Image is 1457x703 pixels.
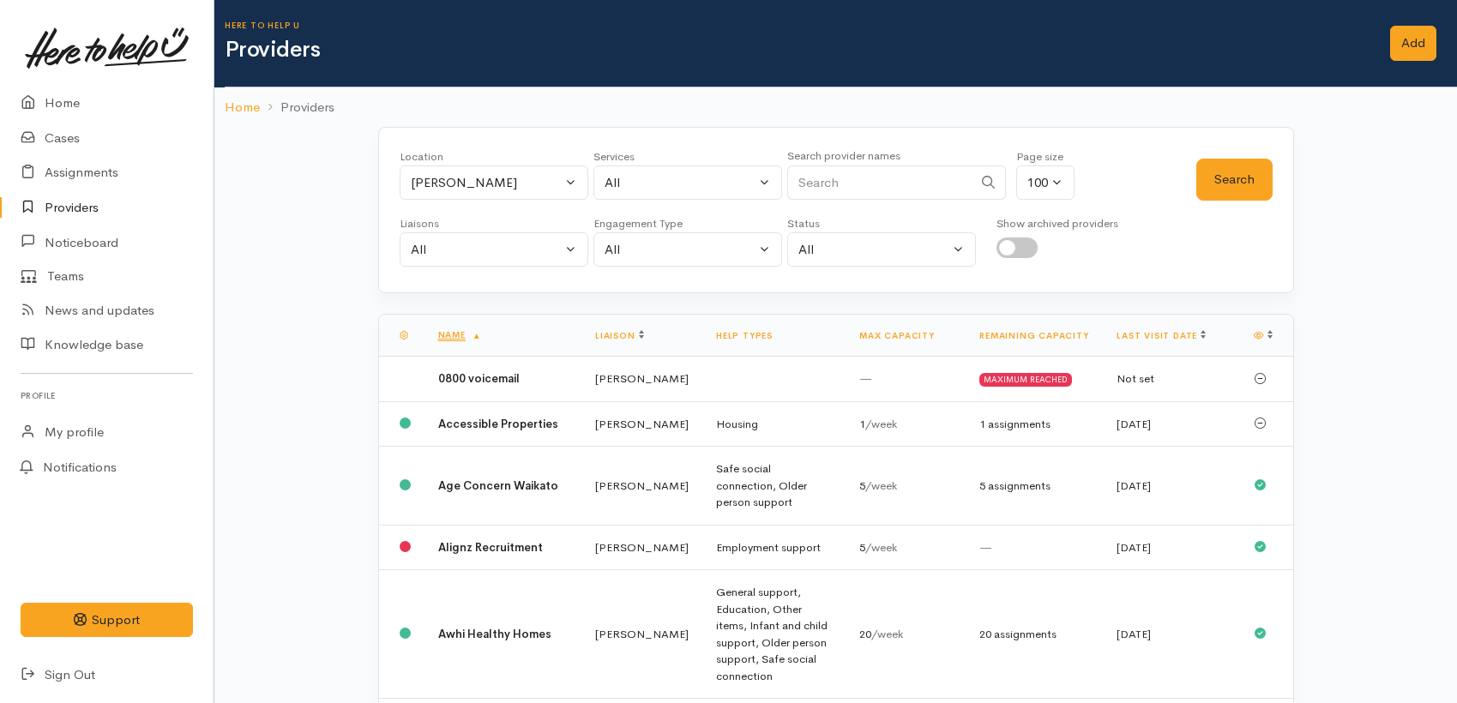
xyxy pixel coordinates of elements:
button: All [400,232,588,267]
b: Awhi Healthy Homes [438,627,551,641]
button: All [787,232,976,267]
div: Services [593,148,782,165]
div: 5 assignments [979,478,1089,495]
button: 100 [1016,165,1075,201]
td: General support, Education, Other items, Infant and child support, Older person support, Safe soc... [702,570,846,699]
td: Employment support [702,525,846,570]
span: /week [865,478,897,493]
small: Search provider names [787,148,900,163]
h6: Here to help u [225,21,1370,30]
span: /week [871,627,903,641]
span: /week [865,540,897,555]
div: All [605,240,756,260]
b: Alignz Recruitment [438,540,543,555]
button: Hamilton [400,165,588,201]
h6: Profile [21,384,193,407]
a: Help types [716,330,773,341]
h1: Providers [225,38,1370,63]
div: All [411,240,562,260]
a: Home [225,98,260,117]
button: Search [1196,159,1273,201]
td: [PERSON_NAME] [581,570,702,699]
td: [DATE] [1103,525,1240,570]
div: Show archived providers [996,215,1118,232]
td: Safe social connection, Older person support [702,447,846,526]
button: Support [21,603,193,638]
div: Engagement Type [593,215,782,232]
div: [PERSON_NAME] [411,173,562,193]
td: [PERSON_NAME] [581,447,702,526]
nav: breadcrumb [214,87,1457,128]
div: 100 [1027,173,1048,193]
b: 0800 voicemail [438,371,520,386]
li: Providers [260,98,334,117]
div: 1 [859,416,952,433]
div: All [798,240,949,260]
div: 20 assignments [979,626,1089,643]
td: [PERSON_NAME] [581,357,702,402]
div: Status [787,215,976,232]
a: Liaison [595,330,644,341]
span: /week [865,417,897,431]
div: 5 [859,539,952,556]
button: All [593,232,782,267]
td: [PERSON_NAME] [581,525,702,570]
span: — [859,371,872,386]
td: [DATE] [1103,447,1240,526]
b: Accessible Properties [438,417,558,431]
td: [DATE] [1103,570,1240,699]
span: — [979,540,992,555]
div: MAXIMUM REACHED [979,373,1072,387]
a: Name [438,329,482,340]
button: All [593,165,782,201]
div: Page size [1016,148,1075,165]
div: All [605,173,756,193]
td: Not set [1103,357,1240,402]
a: Last visit date [1117,330,1206,341]
td: [PERSON_NAME] [581,401,702,447]
a: Max capacity [859,330,935,341]
b: Age Concern Waikato [438,478,558,493]
div: Liaisons [400,215,588,232]
div: 20 [859,626,952,643]
div: Location [400,148,588,165]
div: 5 [859,478,952,495]
input: Search [787,165,972,201]
td: Housing [702,401,846,447]
a: Remaining capacity [979,330,1088,341]
a: Add [1390,26,1436,61]
div: 1 assignments [979,416,1089,433]
td: [DATE] [1103,401,1240,447]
